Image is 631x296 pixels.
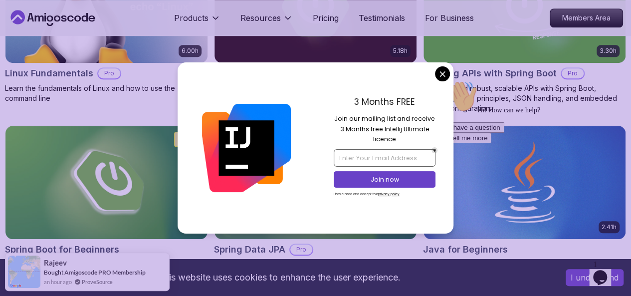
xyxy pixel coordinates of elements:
a: Amigoscode PRO Membership [64,269,146,276]
span: Hi! How can we help? [4,30,99,37]
p: 3.30h [600,47,617,55]
p: 5.18h [393,47,408,55]
span: Bought [44,269,63,276]
p: Members Area [550,9,623,27]
p: Pro [562,68,584,78]
p: Products [174,12,209,24]
a: Pricing [313,12,339,24]
p: Resources [240,12,281,24]
h2: Java for Beginners [423,243,508,257]
a: ProveSource [82,278,113,286]
button: I have a question [4,46,63,56]
h2: Spring Data JPA [214,243,285,257]
p: Pro [290,245,312,255]
button: Accept cookies [566,269,624,286]
button: Products [174,12,220,32]
iframe: chat widget [441,76,621,251]
img: Spring Boot for Beginners card [5,126,208,239]
h2: Linux Fundamentals [5,66,93,80]
p: Pro [98,68,120,78]
span: Rajeev [44,259,67,267]
div: This website uses cookies to enhance the user experience. [7,267,551,289]
p: Learn the fundamentals of Linux and how to use the command line [5,83,208,103]
a: Spring Boot for Beginners card1.67hNEWSpring Boot for BeginnersBuild a CRUD API with Spring Boot ... [5,125,208,280]
h2: Building APIs with Spring Boot [423,66,557,80]
h2: Spring Boot for Beginners [5,243,119,257]
img: provesource social proof notification image [8,256,40,288]
button: Resources [240,12,293,32]
img: :wave: [4,4,36,36]
div: 👋Hi! How can we help?I have a questionTell me more [4,4,184,67]
span: an hour ago [44,278,72,286]
iframe: chat widget [589,256,621,286]
button: Tell me more [4,56,50,67]
p: 6.00h [182,47,199,55]
a: For Business [425,12,474,24]
a: Testimonials [359,12,405,24]
a: Members Area [550,8,623,27]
